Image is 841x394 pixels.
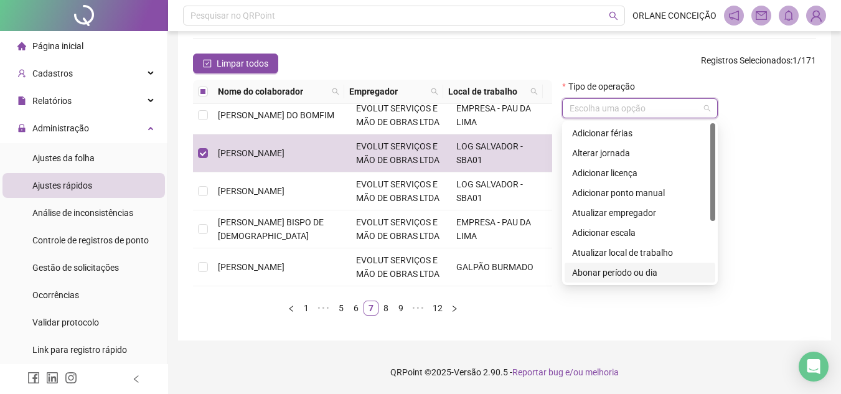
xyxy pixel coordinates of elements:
span: left [288,305,295,312]
span: Relatórios [32,96,72,106]
a: 12 [429,301,446,315]
span: Versão [454,367,481,377]
span: right [451,305,458,312]
span: instagram [65,372,77,384]
a: 7 [364,301,378,315]
span: search [431,88,438,95]
div: Adicionar ponto manual [572,186,708,200]
span: home [17,42,26,50]
div: Adicionar escala [565,223,715,243]
span: EMPRESA - PAU DA LIMA [456,217,531,241]
div: Alterar jornada [565,143,715,163]
li: 12 [428,301,447,316]
button: Limpar todos [193,54,278,73]
span: : 1 / 171 [701,54,816,73]
li: 5 próximas páginas [408,301,428,316]
div: Adicionar escala [572,226,708,240]
span: [PERSON_NAME] [218,262,284,272]
span: LOG SALVADOR - SBA01 [456,141,523,165]
div: Adicionar ponto manual [565,183,715,203]
span: Empregador [349,85,426,98]
div: Adicionar férias [572,126,708,140]
footer: QRPoint © 2025 - 2.90.5 - [168,350,841,394]
span: facebook [27,372,40,384]
span: ORLANE CONCEIÇÃO [632,9,716,22]
div: Atualizar local de trabalho [572,246,708,260]
button: left [284,301,299,316]
li: 5 páginas anteriores [314,301,334,316]
li: 7 [364,301,378,316]
span: EVOLUT SERVIÇOS E MÃO DE OBRAS LTDA [356,255,439,279]
div: Abonar período ou dia [572,266,708,279]
span: Nome do colaborador [218,85,327,98]
span: search [530,88,538,95]
span: Limpar todos [217,57,268,70]
li: Próxima página [447,301,462,316]
span: LOG SALVADOR - SBA01 [456,179,523,203]
li: 6 [349,301,364,316]
span: lock [17,124,26,133]
a: 9 [394,301,408,315]
span: Análise de inconsistências [32,208,133,218]
li: 1 [299,301,314,316]
a: 5 [334,301,348,315]
span: [PERSON_NAME] [218,186,284,196]
div: Open Intercom Messenger [799,352,829,382]
li: 8 [378,301,393,316]
span: search [332,88,339,95]
li: 9 [393,301,408,316]
span: Gestão de solicitações [32,263,119,273]
span: ••• [314,301,334,316]
span: EVOLUT SERVIÇOS E MÃO DE OBRAS LTDA [356,141,439,165]
span: check-square [203,59,212,68]
div: Atualizar empregador [565,203,715,223]
span: bell [783,10,794,21]
div: Abonar período ou dia [565,263,715,283]
span: Controle de registros de ponto [32,235,149,245]
div: Alterar jornada [572,146,708,160]
span: Link para registro rápido [32,345,127,355]
img: 93164 [807,6,825,25]
span: search [528,82,540,101]
span: Registros Selecionados [701,55,791,65]
span: left [132,375,141,383]
a: 8 [379,301,393,315]
div: Atualizar local de trabalho [565,243,715,263]
span: [PERSON_NAME] [218,148,284,158]
span: [PERSON_NAME] BISPO DE [DEMOGRAPHIC_DATA] [218,217,324,241]
span: linkedin [46,372,59,384]
span: ••• [408,301,428,316]
label: Tipo de operação [562,80,642,93]
span: Ajustes rápidos [32,181,92,190]
span: Validar protocolo [32,317,99,327]
li: 5 [334,301,349,316]
span: Ajustes da folha [32,153,95,163]
span: search [428,82,441,101]
span: Local de trabalho [448,85,526,98]
div: Adicionar licença [572,166,708,180]
span: notification [728,10,740,21]
div: Adicionar férias [565,123,715,143]
span: search [329,82,342,101]
span: GALPÃO BURMADO [456,262,533,272]
div: Adicionar licença [565,163,715,183]
span: Ocorrências [32,290,79,300]
span: [PERSON_NAME] DO BOMFIM [218,110,334,120]
span: Cadastros [32,68,73,78]
button: right [447,301,462,316]
span: mail [756,10,767,21]
div: Atualizar empregador [572,206,708,220]
span: file [17,96,26,105]
a: 1 [299,301,313,315]
span: user-add [17,69,26,78]
span: EVOLUT SERVIÇOS E MÃO DE OBRAS LTDA [356,217,439,241]
a: 6 [349,301,363,315]
span: Página inicial [32,41,83,51]
span: Reportar bug e/ou melhoria [512,367,619,377]
span: Administração [32,123,89,133]
span: search [609,11,618,21]
li: Página anterior [284,301,299,316]
span: EVOLUT SERVIÇOS E MÃO DE OBRAS LTDA [356,179,439,203]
